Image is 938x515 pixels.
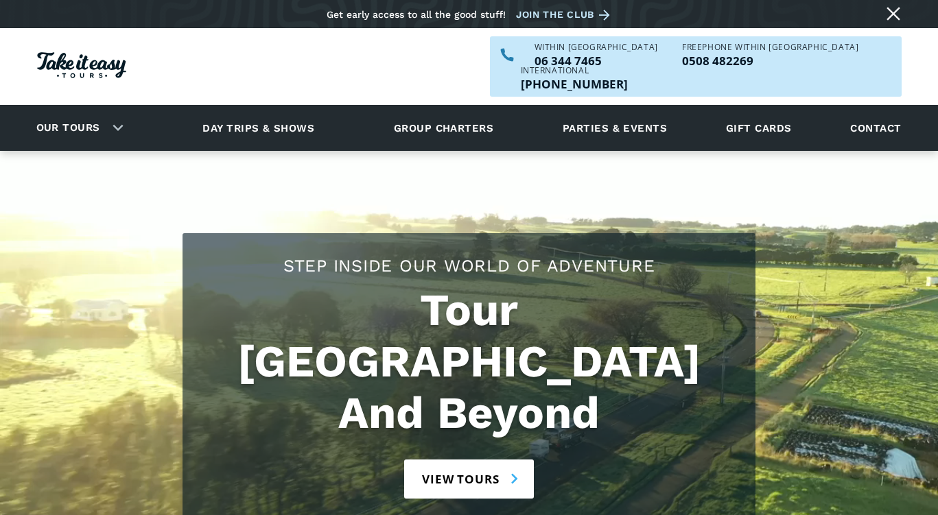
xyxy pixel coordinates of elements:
[516,6,615,23] a: Join the club
[843,109,908,147] a: Contact
[719,109,799,147] a: Gift cards
[37,52,126,78] img: Take it easy Tours logo
[882,3,904,25] a: Close message
[521,78,628,90] a: Call us outside of NZ on +6463447465
[521,78,628,90] p: [PHONE_NUMBER]
[26,112,110,144] a: Our tours
[535,55,658,67] p: 06 344 7465
[535,43,658,51] div: WITHIN [GEOGRAPHIC_DATA]
[37,45,126,88] a: Homepage
[196,285,742,439] h1: Tour [GEOGRAPHIC_DATA] And Beyond
[682,55,858,67] a: Call us freephone within NZ on 0508482269
[20,109,134,147] div: Our tours
[682,43,858,51] div: Freephone WITHIN [GEOGRAPHIC_DATA]
[521,67,628,75] div: International
[404,459,534,499] a: View tours
[185,109,331,147] a: Day trips & shows
[556,109,674,147] a: Parties & events
[377,109,511,147] a: Group charters
[682,55,858,67] p: 0508 482269
[196,254,742,278] h2: Step Inside Our World Of Adventure
[327,9,506,20] div: Get early access to all the good stuff!
[535,55,658,67] a: Call us within NZ on 063447465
